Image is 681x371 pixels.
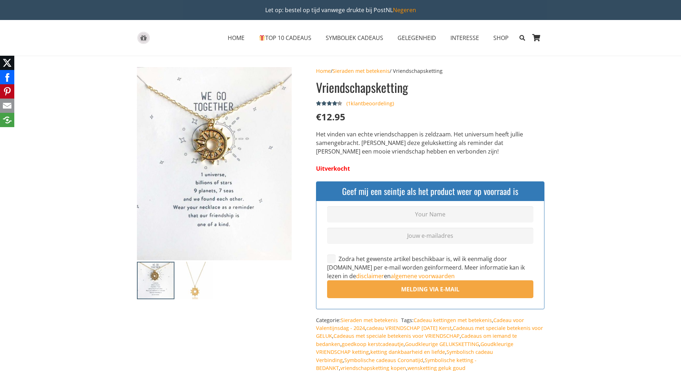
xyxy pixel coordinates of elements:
a: cadeau VRIENDSCHAP [DATE] Kerst [366,325,451,331]
span: SHOP [493,34,509,42]
a: Cadeaus om iemand te bedanken [316,332,517,347]
span: HOME [228,34,245,42]
a: Negeren [393,6,416,14]
input: Jouw e-mailadres [327,228,533,244]
a: Cadeau voor Valentijnsdag - 2024 [316,317,524,331]
input: Melding via e-mail [327,280,533,298]
a: Zoeken [516,29,528,47]
a: INTERESSEINTERESSE Menu [443,29,486,47]
img: cadeau inspiratie vrouw - symbolische ketting vriendschap [176,262,213,299]
a: disclaimer [356,272,384,280]
span: GELEGENHEID [398,34,436,42]
a: (1klantbeoordeling) [346,100,394,107]
bdi: 12.95 [316,111,345,123]
label: Zodra het gewenste artikel beschikbaar is, wil ik eenmalig door [DOMAIN_NAME] per e-mail worden g... [327,255,525,280]
input: Zodra het gewenste artikel beschikbaar is, wil ik eenmalig door [DOMAIN_NAME] per e-mail worden g... [327,255,336,263]
a: HOMEHOME Menu [221,29,252,47]
div: Gewaardeerd 4.00 uit 5 [316,101,344,106]
input: Your Name [327,206,533,222]
nav: Breadcrumb [316,67,544,75]
a: Home [316,67,331,74]
a: Cadeaus met speciale betekenis voor VRIENDSCHAP [334,332,460,339]
a: algemene voorwaarden [391,272,455,280]
img: Persoonlijke cadeau vriendschap vriendin ketting - bestel op inspirerendwinkelen.nl [137,262,174,299]
span: SYMBOLIEK CADEAUS [326,34,383,42]
a: Sieraden met betekenis [341,317,398,324]
span: INTERESSE [450,34,479,42]
a: SHOPSHOP Menu [486,29,516,47]
a: goedkoop kerstcadeautje [342,341,404,347]
a: Symbolische cadeaus Coronatijd [344,357,423,364]
a: 🎁TOP 10 CADEAUS🎁 TOP 10 CADEAUS Menu [252,29,319,47]
img: 🎁 [259,35,265,41]
a: Cadeau kettingen met betekenis [414,317,492,324]
span: Gewaardeerd op 5 gebaseerd op klantbeoordeling [316,101,338,106]
span: Categorie: [316,317,400,324]
h4: Geef mij een seintje als het product weer op voorraad is [322,185,538,197]
p: Het vinden van echte vriendschappen is zeldzaam. Het universum heeft jullie samengebracht. [PERSO... [316,130,544,156]
a: Sieraden met betekenis [332,67,390,74]
a: Goudkleurige GELUKSKETTING [405,341,479,347]
a: SYMBOLIEK CADEAUSSYMBOLIEK CADEAUS Menu [319,29,390,47]
a: Winkelwagen [529,20,544,56]
span: 1 [348,100,351,107]
a: gift-box-icon-grey-inspirerendwinkelen [137,32,150,44]
span: TOP 10 CADEAUS [259,34,311,42]
span: € [316,111,321,123]
a: GELEGENHEIDGELEGENHEID Menu [390,29,443,47]
a: Symbolisch cadeau Verbinding [316,349,493,363]
h1: Vriendschapsketting [316,79,544,96]
a: ketting dankbaarheid en liefde [370,349,445,355]
p: Uitverkocht [316,164,544,173]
